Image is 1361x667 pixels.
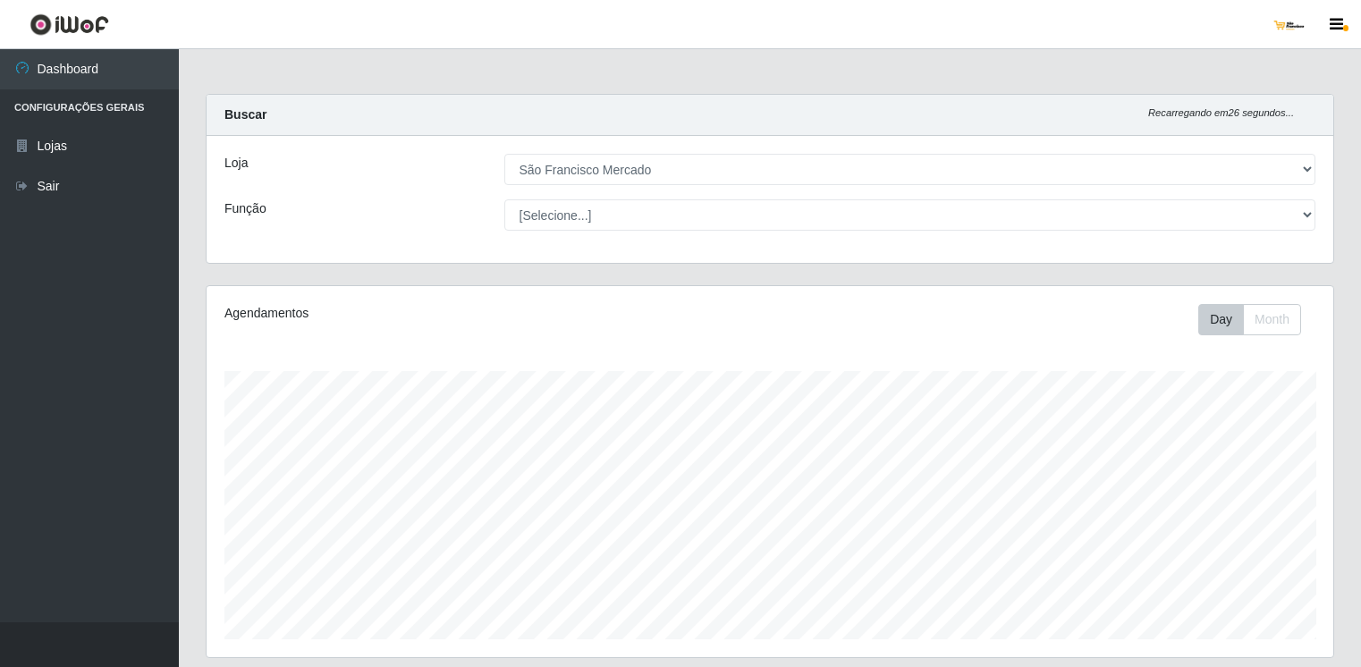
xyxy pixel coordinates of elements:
[224,107,266,122] strong: Buscar
[1198,304,1315,335] div: Toolbar with button groups
[1198,304,1301,335] div: First group
[224,154,248,173] label: Loja
[224,199,266,218] label: Função
[1198,304,1244,335] button: Day
[224,304,664,323] div: Agendamentos
[1243,304,1301,335] button: Month
[1148,107,1294,118] i: Recarregando em 26 segundos...
[30,13,109,36] img: CoreUI Logo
